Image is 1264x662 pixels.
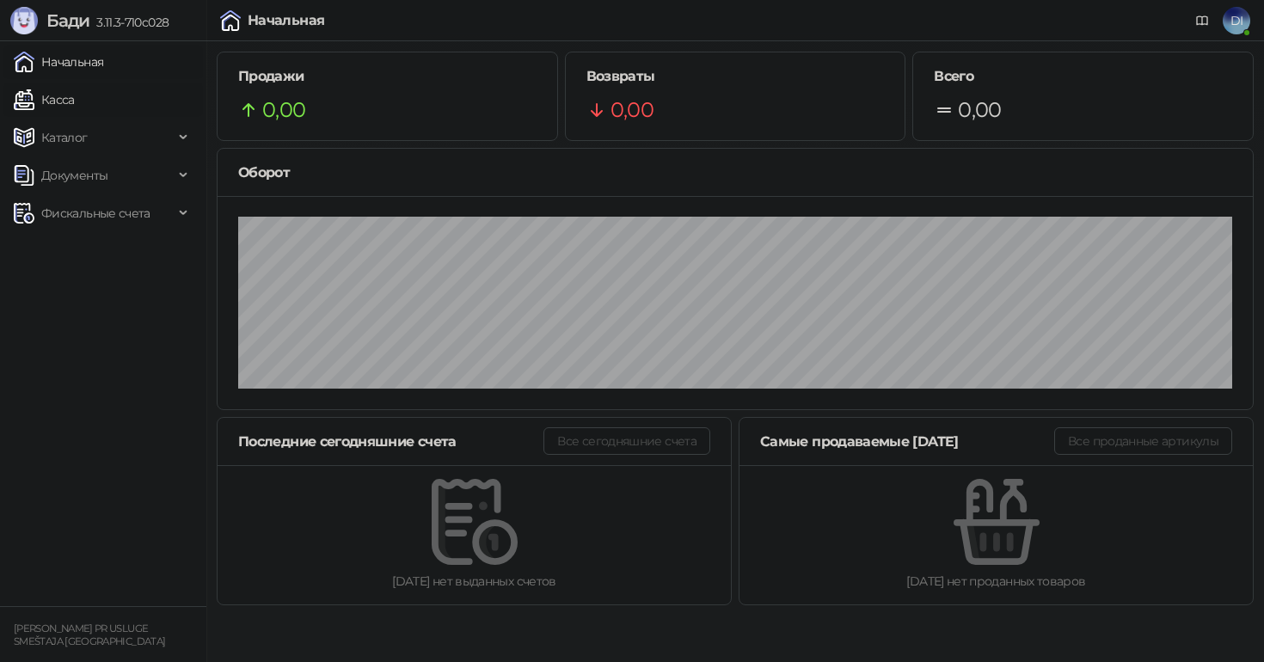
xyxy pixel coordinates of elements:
[958,94,1001,126] span: 0,00
[1054,427,1232,455] button: Все проданные артикулы
[238,162,1232,183] div: Оборот
[14,45,103,79] a: Начальная
[14,83,75,117] a: Касса
[238,431,543,452] div: Последние сегодняшние счета
[586,66,885,87] h5: Возвраты
[10,7,38,34] img: Logo
[934,66,1232,87] h5: Всего
[41,158,107,193] span: Документы
[89,15,169,30] span: 3.11.3-710c028
[14,622,165,647] small: [PERSON_NAME] PR USLUGE SMEŠTAJA [GEOGRAPHIC_DATA]
[611,94,653,126] span: 0,00
[767,572,1225,591] div: [DATE] нет проданных товаров
[46,10,89,31] span: Бади
[543,427,710,455] button: Все сегодняшние счета
[760,431,1054,452] div: Самые продаваемые [DATE]
[41,120,88,155] span: Каталог
[262,94,305,126] span: 0,00
[245,572,703,591] div: [DATE] нет выданных счетов
[238,66,537,87] h5: Продажи
[1223,7,1250,34] span: DI
[1188,7,1216,34] a: Документация
[248,14,324,28] div: Начальная
[41,196,150,230] span: Фискальные счета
